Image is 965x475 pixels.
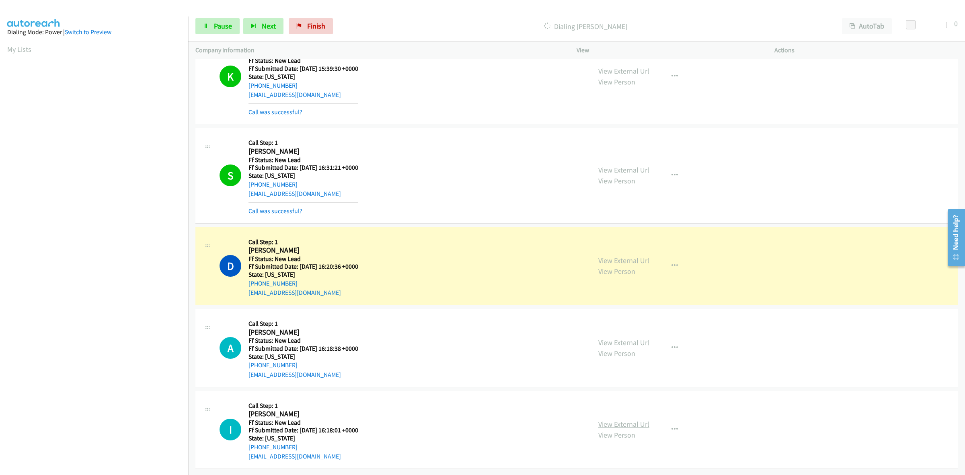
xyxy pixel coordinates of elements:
[248,402,358,410] h5: Call Step: 1
[774,45,958,55] p: Actions
[220,165,241,186] h1: S
[248,434,358,442] h5: State: [US_STATE]
[248,246,358,255] h2: [PERSON_NAME]
[248,108,302,116] a: Call was successful?
[195,45,562,55] p: Company Information
[220,337,241,359] h1: A
[910,22,947,28] div: Delay between calls (in seconds)
[248,156,358,164] h5: Ff Status: New Lead
[7,27,181,37] div: Dialing Mode: Power |
[248,371,341,378] a: [EMAIL_ADDRESS][DOMAIN_NAME]
[344,21,827,32] p: Dialing [PERSON_NAME]
[248,443,298,451] a: [PHONE_NUMBER]
[248,452,341,460] a: [EMAIL_ADDRESS][DOMAIN_NAME]
[598,419,649,429] a: View External Url
[248,353,358,361] h5: State: [US_STATE]
[598,256,649,265] a: View External Url
[220,66,241,87] h1: K
[220,337,241,359] div: The call is yet to be attempted
[248,255,358,263] h5: Ff Status: New Lead
[7,62,188,444] iframe: Dialpad
[942,206,965,269] iframe: Resource Center
[248,207,302,215] a: Call was successful?
[248,164,358,172] h5: Ff Submitted Date: [DATE] 16:31:21 +0000
[248,238,358,246] h5: Call Step: 1
[954,18,958,29] div: 0
[248,426,358,434] h5: Ff Submitted Date: [DATE] 16:18:01 +0000
[248,337,358,345] h5: Ff Status: New Lead
[220,255,241,277] h1: D
[248,345,358,353] h5: Ff Submitted Date: [DATE] 16:18:38 +0000
[65,28,111,36] a: Switch to Preview
[598,66,649,76] a: View External Url
[248,361,298,369] a: [PHONE_NUMBER]
[842,18,892,34] button: AutoTab
[307,21,325,31] span: Finish
[248,328,358,337] h2: [PERSON_NAME]
[243,18,283,34] button: Next
[248,65,358,73] h5: Ff Submitted Date: [DATE] 15:39:30 +0000
[289,18,333,34] a: Finish
[248,57,358,65] h5: Ff Status: New Lead
[262,21,276,31] span: Next
[598,176,635,185] a: View Person
[7,45,31,54] a: My Lists
[248,181,298,188] a: [PHONE_NUMBER]
[598,165,649,175] a: View External Url
[214,21,232,31] span: Pause
[248,263,358,271] h5: Ff Submitted Date: [DATE] 16:20:36 +0000
[598,349,635,358] a: View Person
[248,190,341,197] a: [EMAIL_ADDRESS][DOMAIN_NAME]
[248,172,358,180] h5: State: [US_STATE]
[248,82,298,89] a: [PHONE_NUMBER]
[248,139,358,147] h5: Call Step: 1
[248,147,358,156] h2: [PERSON_NAME]
[195,18,240,34] a: Pause
[577,45,760,55] p: View
[248,320,358,328] h5: Call Step: 1
[598,267,635,276] a: View Person
[248,280,298,287] a: [PHONE_NUMBER]
[248,419,358,427] h5: Ff Status: New Lead
[598,77,635,86] a: View Person
[248,91,341,99] a: [EMAIL_ADDRESS][DOMAIN_NAME]
[598,338,649,347] a: View External Url
[598,430,635,440] a: View Person
[248,73,358,81] h5: State: [US_STATE]
[248,409,358,419] h2: [PERSON_NAME]
[220,419,241,440] h1: I
[248,289,341,296] a: [EMAIL_ADDRESS][DOMAIN_NAME]
[248,271,358,279] h5: State: [US_STATE]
